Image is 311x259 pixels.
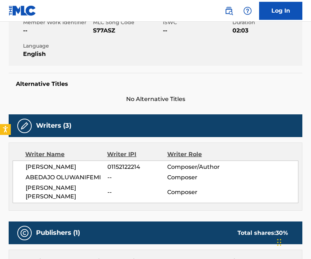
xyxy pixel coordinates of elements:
h5: Alternative Titles [16,80,295,88]
span: ABEDAJO OLUWANIFEMI [26,173,107,182]
h5: Publishers (1) [36,229,80,237]
img: Publishers [20,229,29,237]
span: [PERSON_NAME] [PERSON_NAME] [26,184,107,201]
iframe: Chat Widget [275,224,311,259]
span: Duration [232,19,301,26]
span: Member Work Identifier [23,19,91,26]
img: MLC Logo [9,5,36,16]
h5: Writers (3) [36,122,71,130]
img: Writers [20,122,29,130]
div: Total shares: [237,229,288,237]
span: S77ASZ [93,26,161,35]
span: Composer [167,173,222,182]
span: ISWC [163,19,231,26]
span: Composer [167,188,222,197]
span: 02:03 [232,26,301,35]
a: Public Search [222,4,236,18]
img: search [225,6,233,15]
span: [PERSON_NAME] [26,163,107,171]
div: Writer Name [25,150,107,159]
div: Writer IPI [107,150,167,159]
a: Log In [259,2,302,20]
span: English [23,50,91,58]
span: MLC Song Code [93,19,161,26]
span: 01152122214 [107,163,167,171]
span: Composer/Author [167,163,222,171]
div: Drag [277,232,281,253]
span: -- [107,173,167,182]
span: -- [23,26,91,35]
div: Writer Role [167,150,222,159]
span: No Alternative Titles [9,95,302,104]
span: Language [23,42,91,50]
span: -- [107,188,167,197]
img: help [243,6,252,15]
div: Help [240,4,255,18]
span: -- [163,26,231,35]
